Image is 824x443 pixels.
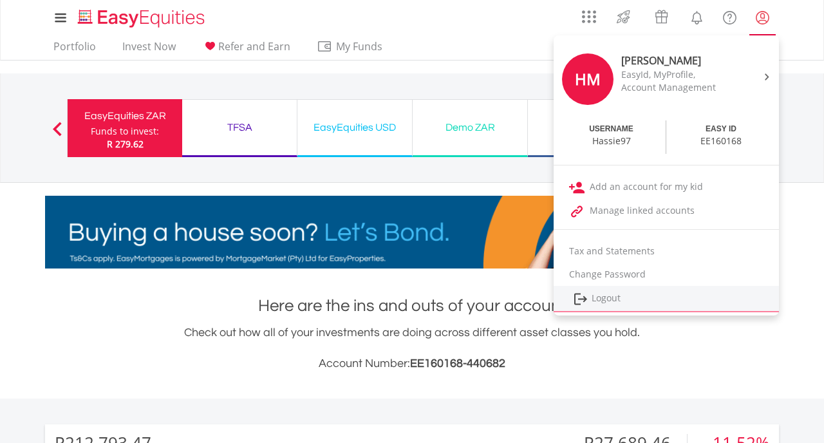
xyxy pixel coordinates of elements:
div: Account Management [621,81,729,94]
img: EasyMortage Promotion Banner [45,196,779,269]
a: AppsGrid [574,3,604,24]
span: R 279.62 [107,138,144,150]
a: Logout [554,286,779,312]
img: EasyEquities_Logo.png [75,8,210,29]
img: vouchers-v2.svg [651,6,672,27]
div: EasyEquities USD [305,118,404,137]
h1: Here are the ins and outs of your account [45,294,779,317]
a: Portfolio [48,40,101,60]
div: TFSA [190,118,289,137]
a: Home page [73,3,210,29]
a: FAQ's and Support [713,3,746,29]
a: Refer and Earn [197,40,295,60]
a: Manage linked accounts [554,199,779,223]
a: Notifications [680,3,713,29]
span: EE160168-440682 [410,357,505,370]
div: EASY ID [706,124,736,135]
div: Check out how all of your investments are doing across different asset classes you hold. [45,324,779,373]
span: Refer and Earn [218,39,290,53]
div: EE160168 [700,135,742,147]
a: My Profile [746,3,779,32]
div: Demo ZAR [420,118,520,137]
img: thrive-v2.svg [613,6,634,27]
div: USERNAME [589,124,633,135]
div: HM [562,53,613,105]
div: [PERSON_NAME] [621,53,729,68]
a: HM [PERSON_NAME] EasyId, MyProfile, Account Management USERNAME Hassie97 EASY ID EE160168 [554,39,779,158]
a: Vouchers [642,3,680,27]
a: Invest Now [117,40,181,60]
div: Hassie97 [592,135,631,147]
div: EasyEquities ZAR [75,107,174,125]
h3: Account Number: [45,355,779,373]
div: Funds to invest: [91,125,159,138]
a: Add an account for my kid [554,175,779,199]
a: Tax and Statements [554,240,779,263]
img: grid-menu-icon.svg [582,10,596,24]
div: EasyId, MyProfile, [621,68,729,81]
span: My Funds [317,38,401,55]
div: Demo USD [536,118,635,137]
a: Change Password [554,263,779,286]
